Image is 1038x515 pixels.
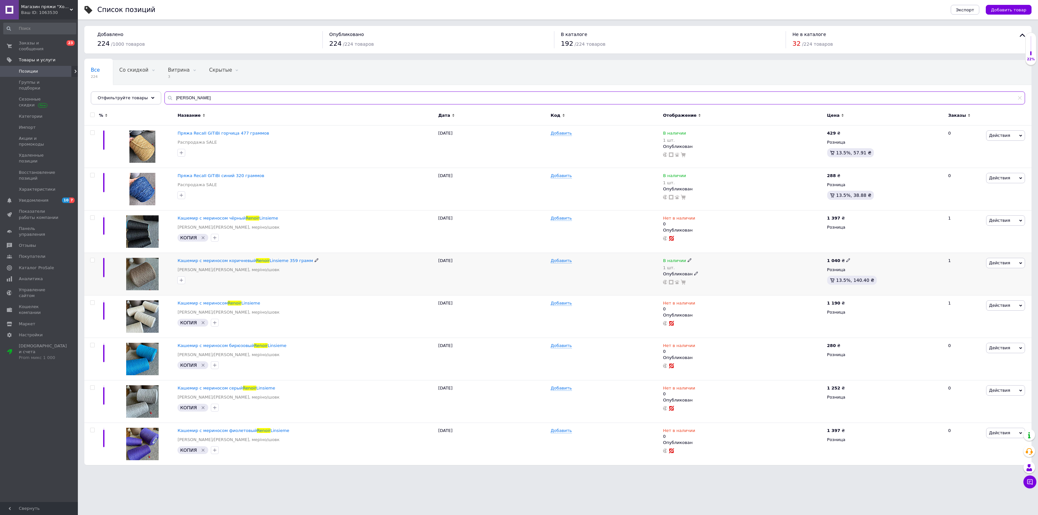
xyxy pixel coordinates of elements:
[19,343,67,361] span: [DEMOGRAPHIC_DATA] и счета
[827,258,840,263] b: 1 040
[827,182,943,188] div: Розница
[551,386,572,391] span: Добавить
[126,215,159,248] img: Кашемир с мериносом чёрный Renoir Linsieme
[438,113,450,118] span: Дата
[989,218,1010,223] span: Действия
[168,67,190,73] span: Витрина
[19,226,60,237] span: Панель управления
[437,210,549,253] div: [DATE]
[19,265,54,271] span: Каталог ProSale
[663,301,695,307] span: Нет в наличии
[19,125,36,130] span: Импорт
[437,126,549,168] div: [DATE]
[177,216,278,221] a: Кашемир с мериносом чёрныйRenoirLinsieme
[437,380,549,423] div: [DATE]
[663,258,686,265] span: В наличии
[19,332,42,338] span: Настройки
[551,173,572,178] span: Добавить
[827,130,840,136] div: ₴
[437,168,549,210] div: [DATE]
[574,42,605,47] span: / 224 товаров
[663,397,824,403] div: Опубликован
[989,430,1010,435] span: Действия
[268,343,286,348] span: Linsieme
[561,40,573,47] span: 192
[3,23,76,34] input: Поиск
[19,170,60,181] span: Восстановление позиций
[91,67,100,73] span: Все
[663,265,692,270] div: 1 шт.
[827,394,943,400] div: Розница
[246,216,259,221] span: Renoir
[663,144,824,150] div: Опубликован
[180,363,197,368] span: КОПИЯ
[177,131,269,136] span: Пряжа ReсаІІ GіТіВі горчица 477 граммов
[836,193,872,198] span: 13.5%, 38.88 ₴
[168,74,190,79] span: 3
[164,91,1025,104] input: Поиск по названию позиции, артикулу и поисковым запросам
[177,301,228,305] span: Кашемир с мериносом
[792,40,801,47] span: 32
[551,258,572,263] span: Добавить
[126,300,159,333] img: Кашемир с мериносом Renoir Linsieme
[437,253,549,295] div: [DATE]
[827,139,943,145] div: Розница
[19,152,60,164] span: Удаленные позиции
[177,437,279,443] a: [PERSON_NAME]/[PERSON_NAME], меріно/шовк
[663,440,824,446] div: Опубликован
[19,304,60,316] span: Кошелек компании
[663,300,695,312] div: 0
[663,216,695,222] span: Нет в наличии
[69,198,75,203] span: 7
[19,254,45,259] span: Покупатели
[97,40,110,47] span: 224
[177,216,246,221] span: Кашемир с мериносом чёрный
[91,74,100,79] span: 224
[551,301,572,306] span: Добавить
[827,113,840,118] span: Цена
[111,42,145,47] span: / 1000 товаров
[19,79,60,91] span: Группы и подборки
[257,428,271,433] span: Renoir
[989,175,1010,180] span: Действия
[97,32,123,37] span: Добавлено
[19,40,60,52] span: Заказы и сообщения
[180,405,197,410] span: КОПИЯ
[19,114,42,119] span: Категории
[663,138,686,143] div: 1 шт.
[119,67,149,73] span: Со скидкой
[944,423,984,465] div: 0
[177,173,264,178] span: Пряжа ReсаІІ GіТіВі синий 320 граммов
[19,136,60,147] span: Акции и промокоды
[270,258,313,263] span: Linsieme 359 грамм
[21,4,70,10] span: Магазин пряжи "Хомяк"
[66,40,75,46] span: 23
[951,5,979,15] button: Экспорт
[551,343,572,348] span: Добавить
[551,131,572,136] span: Добавить
[551,428,572,433] span: Добавить
[177,258,256,263] span: Кашемир с мериносом коричневый
[437,295,549,338] div: [DATE]
[663,312,824,318] div: Опубликован
[19,276,43,282] span: Аналитика
[944,126,984,168] div: 0
[126,428,159,460] img: Кашемир с мериносом фиолетовый Renoir Linsieme
[256,386,275,390] span: Linsieme
[200,448,206,453] svg: Удалить метку
[254,343,268,348] span: Renoir
[437,338,549,380] div: [DATE]
[989,388,1010,393] span: Действия
[99,113,103,118] span: %
[129,130,155,163] img: Пряжа ReсаІІ GіТіВі горчица 477 граммов
[663,215,695,227] div: 0
[827,428,845,434] div: ₴
[991,7,1026,12] span: Добавить товар
[827,258,851,264] div: ₴
[827,131,836,136] b: 429
[663,113,696,118] span: Отображение
[180,235,197,240] span: КОПИЯ
[663,343,695,350] span: Нет в наличии
[663,386,695,392] span: Нет в наличии
[827,437,943,443] div: Розница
